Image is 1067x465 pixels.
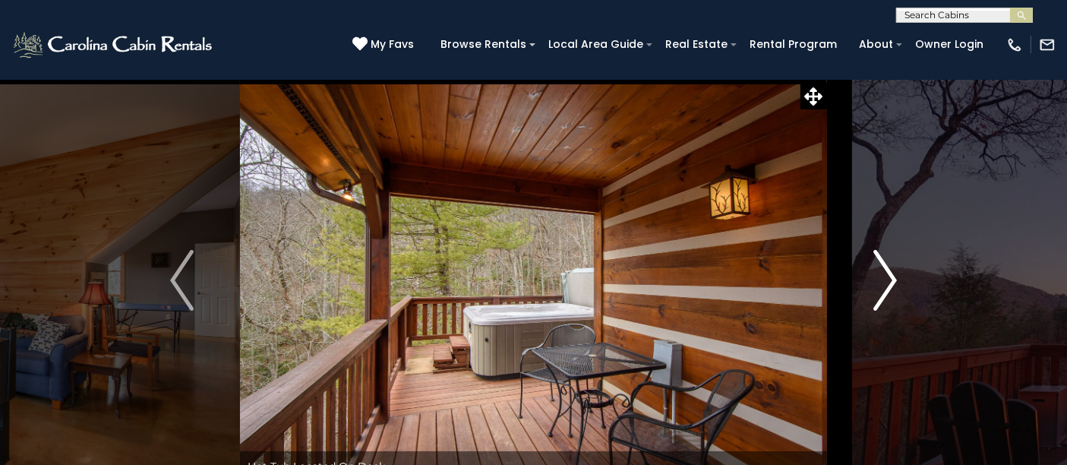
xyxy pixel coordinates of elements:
[1039,36,1056,53] img: mail-regular-white.png
[170,250,193,311] img: arrow
[742,33,844,56] a: Rental Program
[11,30,216,60] img: White-1-2.png
[851,33,901,56] a: About
[371,36,414,52] span: My Favs
[908,33,991,56] a: Owner Login
[433,33,534,56] a: Browse Rentals
[1006,36,1023,53] img: phone-regular-white.png
[541,33,651,56] a: Local Area Guide
[658,33,735,56] a: Real Estate
[873,250,896,311] img: arrow
[352,36,418,53] a: My Favs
